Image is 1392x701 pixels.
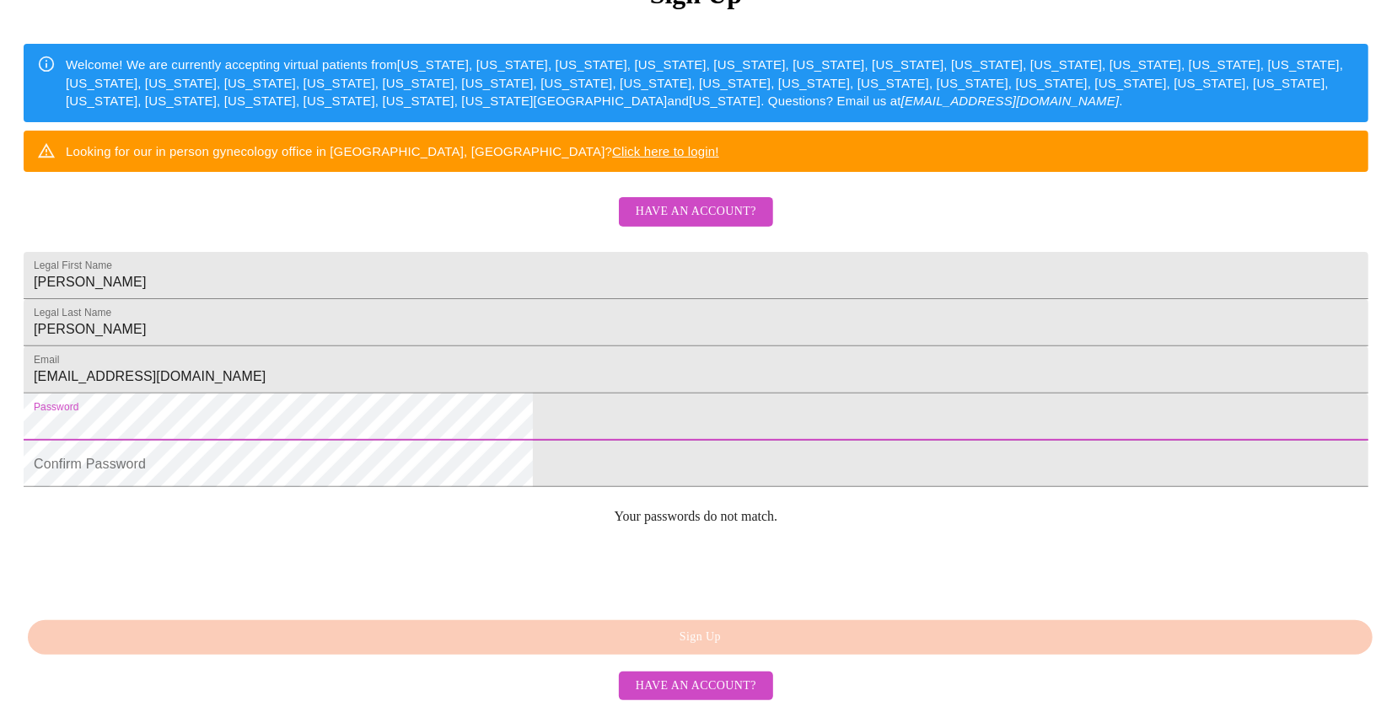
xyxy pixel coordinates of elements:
a: Click here to login! [612,144,719,158]
button: Have an account? [619,672,773,701]
div: Welcome! We are currently accepting virtual patients from [US_STATE], [US_STATE], [US_STATE], [US... [66,49,1355,116]
a: Have an account? [615,216,777,230]
span: Have an account? [636,676,756,697]
iframe: reCAPTCHA [24,538,280,603]
span: Have an account? [636,201,756,222]
p: Your passwords do not match. [24,509,1368,524]
button: Have an account? [619,197,773,227]
em: [EMAIL_ADDRESS][DOMAIN_NAME] [901,94,1120,108]
div: Looking for our in person gynecology office in [GEOGRAPHIC_DATA], [GEOGRAPHIC_DATA]? [66,136,719,167]
a: Have an account? [615,677,777,692]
